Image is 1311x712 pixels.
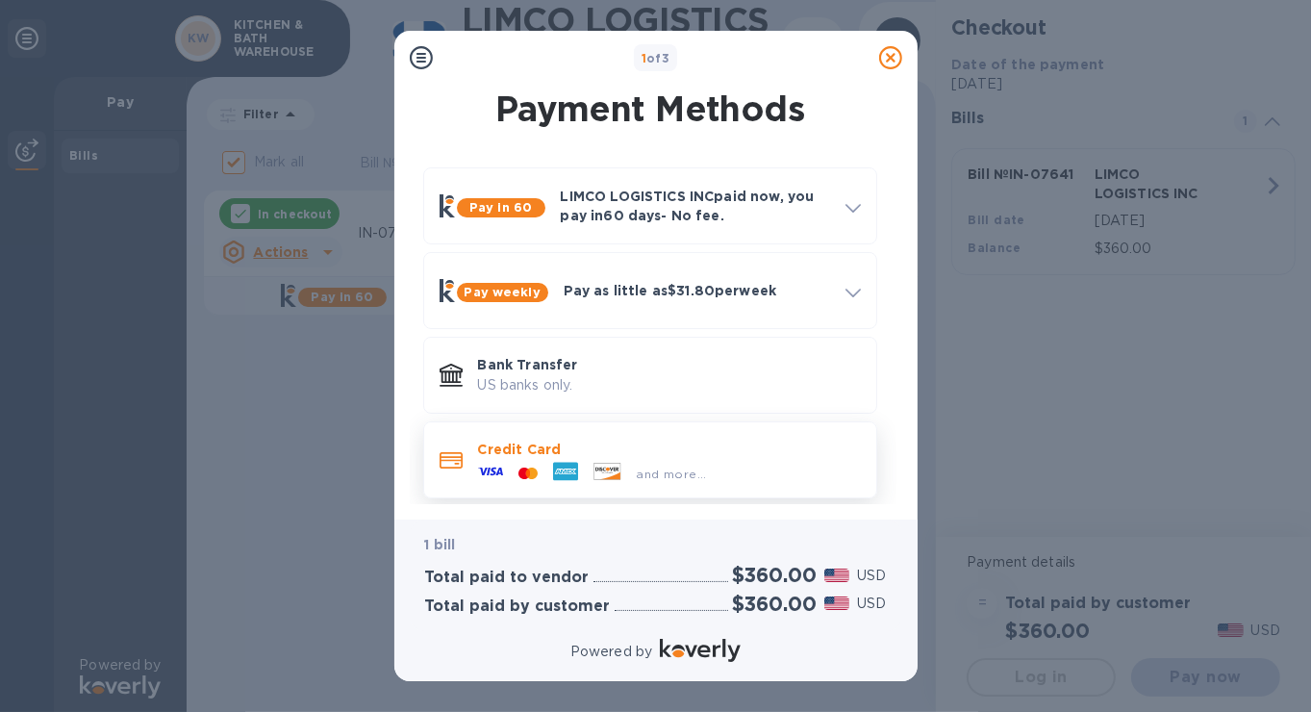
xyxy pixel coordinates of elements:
[824,597,850,610] img: USD
[425,569,590,587] h3: Total paid to vendor
[642,51,670,65] b: of 3
[570,642,652,662] p: Powered by
[824,569,850,582] img: USD
[425,537,456,552] b: 1 bill
[478,440,861,459] p: Credit Card
[637,467,707,481] span: and more...
[732,563,817,587] h2: $360.00
[478,355,861,374] p: Bank Transfer
[732,592,817,616] h2: $360.00
[564,281,830,300] p: Pay as little as $31.80 per week
[419,89,881,129] h1: Payment Methods
[660,639,741,662] img: Logo
[561,187,830,225] p: LIMCO LOGISTICS INC paid now, you pay in 60 days - No fee.
[857,594,886,614] p: USD
[469,200,532,215] b: Pay in 60
[857,566,886,586] p: USD
[465,285,541,299] b: Pay weekly
[425,598,611,616] h3: Total paid by customer
[642,51,646,65] span: 1
[478,375,861,395] p: US banks only.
